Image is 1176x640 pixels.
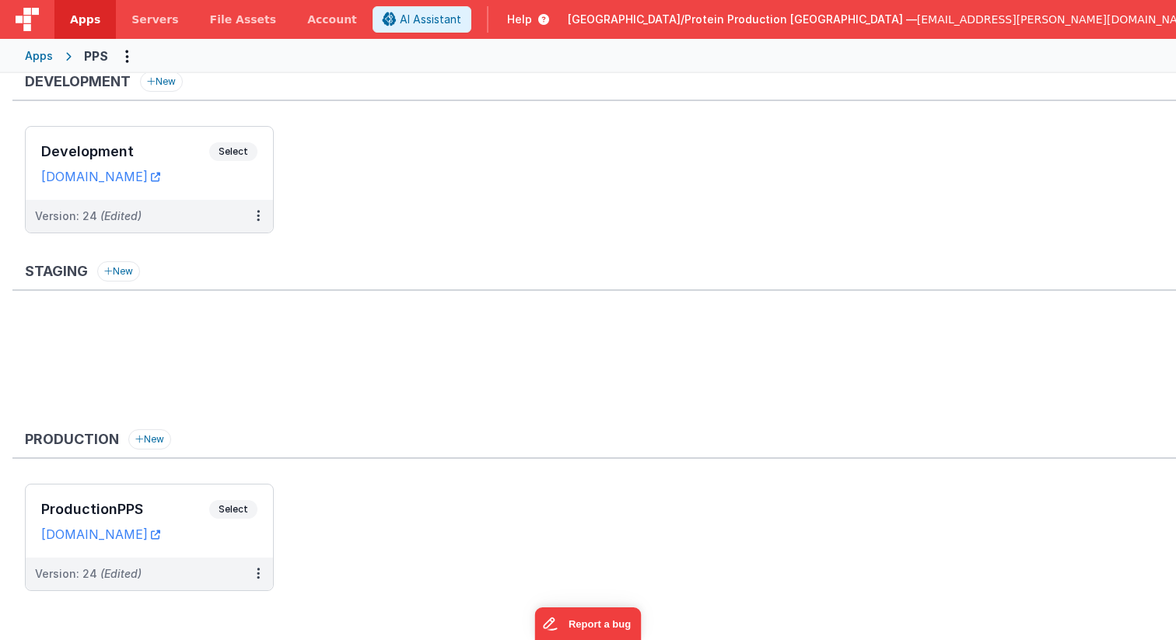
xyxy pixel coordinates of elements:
span: [GEOGRAPHIC_DATA]/Protein Production [GEOGRAPHIC_DATA] — [568,12,917,27]
iframe: Marker.io feedback button [535,607,642,640]
h3: Production [25,432,119,447]
div: Apps [25,48,53,64]
div: Version: 24 [35,208,142,224]
span: Servers [131,12,178,27]
div: Version: 24 [35,566,142,582]
h3: Development [25,74,131,89]
span: Help [507,12,532,27]
a: [DOMAIN_NAME] [41,526,160,542]
button: New [97,261,140,282]
h3: ProductionPPS [41,502,209,517]
button: New [128,429,171,449]
a: [DOMAIN_NAME] [41,169,160,184]
span: Select [209,142,257,161]
span: AI Assistant [400,12,461,27]
div: PPS [84,47,108,65]
span: File Assets [210,12,277,27]
button: New [140,72,183,92]
button: AI Assistant [373,6,471,33]
span: (Edited) [100,209,142,222]
h3: Staging [25,264,88,279]
span: (Edited) [100,567,142,580]
span: Apps [70,12,100,27]
span: Select [209,500,257,519]
button: Options [114,44,139,68]
h3: Development [41,144,209,159]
